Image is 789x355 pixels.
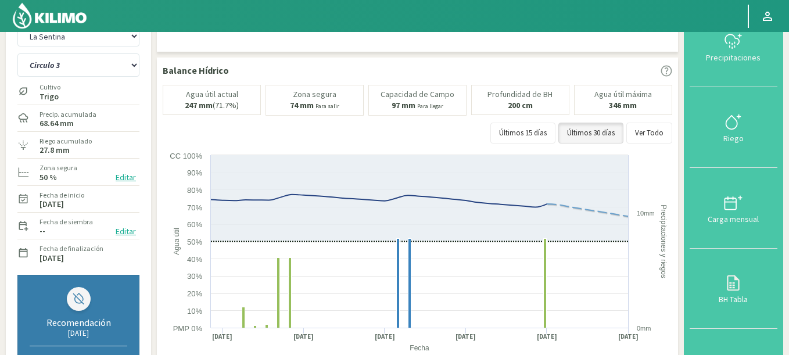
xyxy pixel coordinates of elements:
[187,186,202,195] text: 80%
[690,87,777,168] button: Riego
[40,243,103,254] label: Fecha de finalización
[410,344,429,352] text: Fecha
[12,2,88,30] img: Kilimo
[690,6,777,87] button: Precipitaciones
[40,82,60,92] label: Cultivo
[170,152,202,160] text: CC 100%
[637,325,651,332] text: 0mm
[186,90,238,99] p: Agua útil actual
[508,100,533,110] b: 200 cm
[40,120,74,127] label: 68.64 mm
[392,100,415,110] b: 97 mm
[30,328,127,338] div: [DATE]
[693,53,774,62] div: Precipitaciones
[693,295,774,303] div: BH Tabla
[40,136,92,146] label: Riego acumulado
[375,332,395,341] text: [DATE]
[40,174,57,181] label: 50 %
[659,205,668,278] text: Precipitaciones y riegos
[187,272,202,281] text: 30%
[417,102,443,110] small: Para llegar
[40,109,96,120] label: Precip. acumulada
[40,200,64,208] label: [DATE]
[187,168,202,177] text: 90%
[187,255,202,264] text: 40%
[173,324,203,333] text: PMP 0%
[212,332,232,341] text: [DATE]
[690,249,777,329] button: BH Tabla
[187,220,202,229] text: 60%
[40,217,93,227] label: Fecha de siembra
[40,146,70,154] label: 27.8 mm
[163,63,229,77] p: Balance Hídrico
[293,90,336,99] p: Zona segura
[637,210,655,217] text: 10mm
[690,168,777,249] button: Carga mensual
[112,171,139,184] button: Editar
[693,134,774,142] div: Riego
[187,307,202,315] text: 10%
[487,90,553,99] p: Profundidad de BH
[537,332,557,341] text: [DATE]
[40,254,64,262] label: [DATE]
[594,90,652,99] p: Agua útil máxima
[490,123,555,144] button: Últimos 15 días
[381,90,454,99] p: Capacidad de Campo
[693,215,774,223] div: Carga mensual
[40,190,84,200] label: Fecha de inicio
[618,332,639,341] text: [DATE]
[40,163,77,173] label: Zona segura
[173,228,181,255] text: Agua útil
[609,100,637,110] b: 346 mm
[112,225,139,238] button: Editar
[315,102,339,110] small: Para salir
[187,203,202,212] text: 70%
[30,317,127,328] div: Recomendación
[187,289,202,298] text: 20%
[456,332,476,341] text: [DATE]
[185,100,213,110] b: 247 mm
[293,332,314,341] text: [DATE]
[185,101,239,110] p: (71.7%)
[290,100,314,110] b: 74 mm
[40,93,60,101] label: Trigo
[558,123,623,144] button: Últimos 30 días
[40,227,45,235] label: --
[187,238,202,246] text: 50%
[626,123,672,144] button: Ver Todo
